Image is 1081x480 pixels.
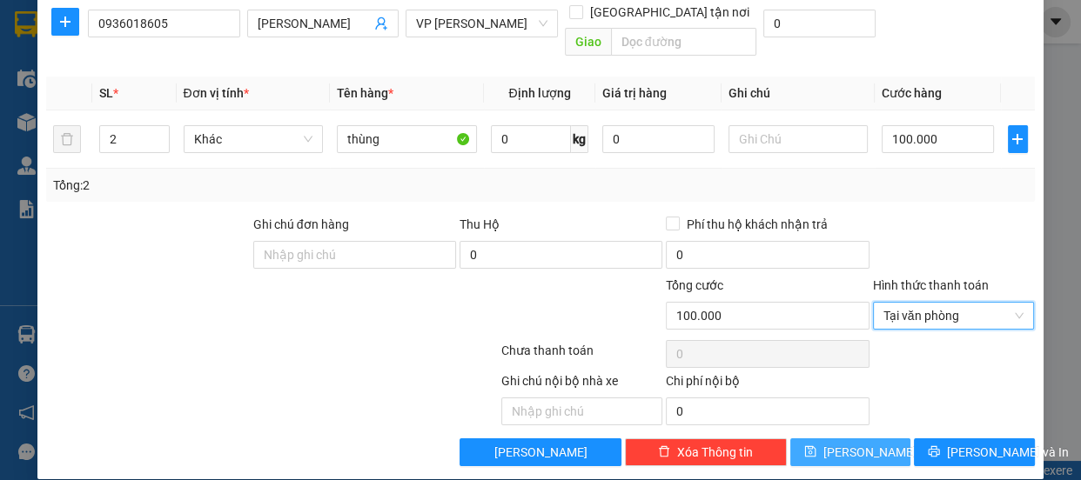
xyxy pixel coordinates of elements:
button: delete [53,125,81,153]
span: Khác [194,126,313,152]
button: [PERSON_NAME] [460,438,621,466]
span: [GEOGRAPHIC_DATA] tận nơi [583,3,756,22]
span: Định lượng [508,86,570,100]
span: Tên hàng [337,86,393,100]
span: Giao [565,28,611,56]
span: plus [52,15,78,29]
span: delete [658,445,670,459]
input: Ghi chú đơn hàng [253,241,456,269]
span: Tổng cước [666,278,723,292]
button: plus [1008,125,1028,153]
span: Thu Hộ [460,217,500,231]
span: user-add [374,17,388,30]
span: VP Trần Quốc Hoàn [416,10,547,37]
span: printer [928,445,940,459]
button: plus [51,8,79,36]
span: [PERSON_NAME] [823,443,916,462]
span: Tại văn phòng [883,303,1024,329]
span: [PERSON_NAME] và In [947,443,1069,462]
button: save[PERSON_NAME] [790,438,910,466]
th: Ghi chú [722,77,876,110]
span: SL [99,86,113,100]
input: VD: Bàn, Ghế [337,125,477,153]
span: Cước hàng [882,86,942,100]
label: Hình thức thanh toán [873,278,989,292]
span: Xóa Thông tin [677,443,753,462]
input: Dọc đường [611,28,756,56]
button: deleteXóa Thông tin [625,438,787,466]
input: Cước giao hàng [763,10,876,37]
input: 0 [602,125,715,153]
div: Chưa thanh toán [500,341,665,371]
input: Nhập ghi chú [501,397,663,425]
span: [PERSON_NAME] [494,443,587,462]
button: printer[PERSON_NAME] và In [914,438,1034,466]
span: kg [571,125,588,153]
span: Phí thu hộ khách nhận trả [680,215,835,234]
div: Tổng: 2 [53,176,419,195]
span: plus [1009,132,1027,146]
span: save [804,445,816,459]
span: Đơn vị tính [184,86,249,100]
label: Ghi chú đơn hàng [253,217,349,231]
div: Chi phí nội bộ [666,371,869,397]
span: Giá trị hàng [602,86,667,100]
input: Ghi Chú [728,125,869,153]
div: Ghi chú nội bộ nhà xe [501,371,663,397]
